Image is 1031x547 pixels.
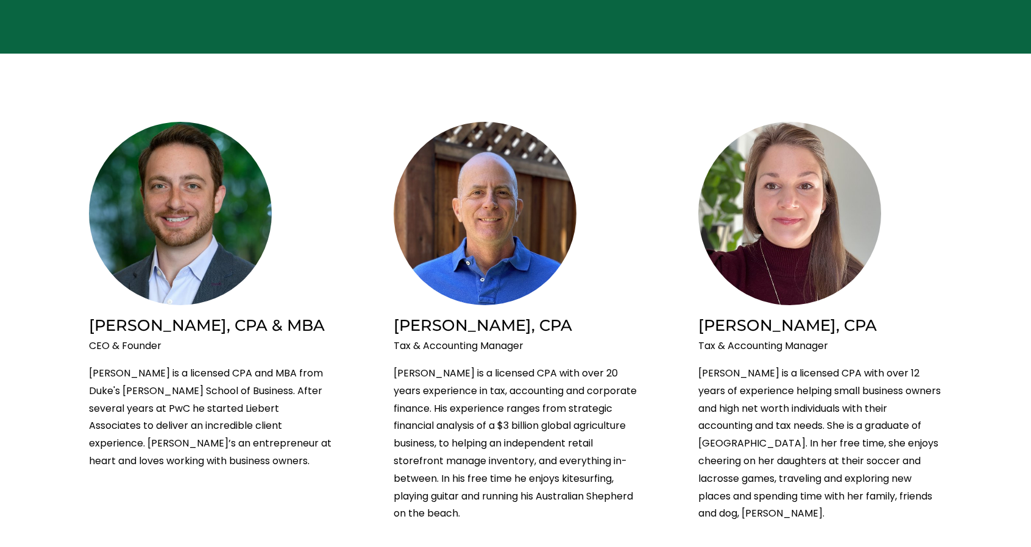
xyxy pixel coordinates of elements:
img: Jennie Ledesma [698,122,881,305]
p: [PERSON_NAME] is a licensed CPA with over 20 years experience in tax, accounting and corporate fi... [394,365,637,523]
p: [PERSON_NAME] is a licensed CPA with over 12 years of experience helping small business owners an... [698,365,942,523]
h2: [PERSON_NAME], CPA [698,315,942,335]
p: CEO & Founder [89,337,333,355]
img: Tommy Roberts [394,122,576,305]
img: Brian Liebert [89,122,272,305]
p: Tax & Accounting Manager [698,337,942,355]
p: [PERSON_NAME] is a licensed CPA and MBA from Duke's [PERSON_NAME] School of Business. After sever... [89,365,333,470]
h2: [PERSON_NAME], CPA & MBA [89,315,333,335]
p: Tax & Accounting Manager [394,337,637,355]
h2: [PERSON_NAME], CPA [394,315,637,335]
